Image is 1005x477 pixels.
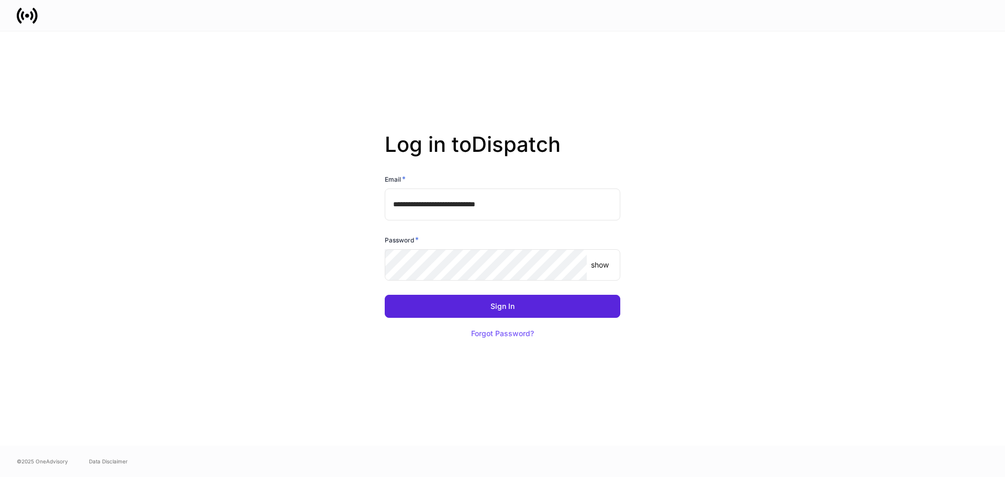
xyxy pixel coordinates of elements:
button: Sign In [385,295,620,318]
button: Forgot Password? [458,322,547,345]
div: Sign In [490,303,515,310]
h6: Password [385,235,419,245]
h2: Log in to Dispatch [385,132,620,174]
span: © 2025 OneAdvisory [17,457,68,465]
a: Data Disclaimer [89,457,128,465]
div: Forgot Password? [471,330,534,337]
p: show [591,260,609,270]
h6: Email [385,174,406,184]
